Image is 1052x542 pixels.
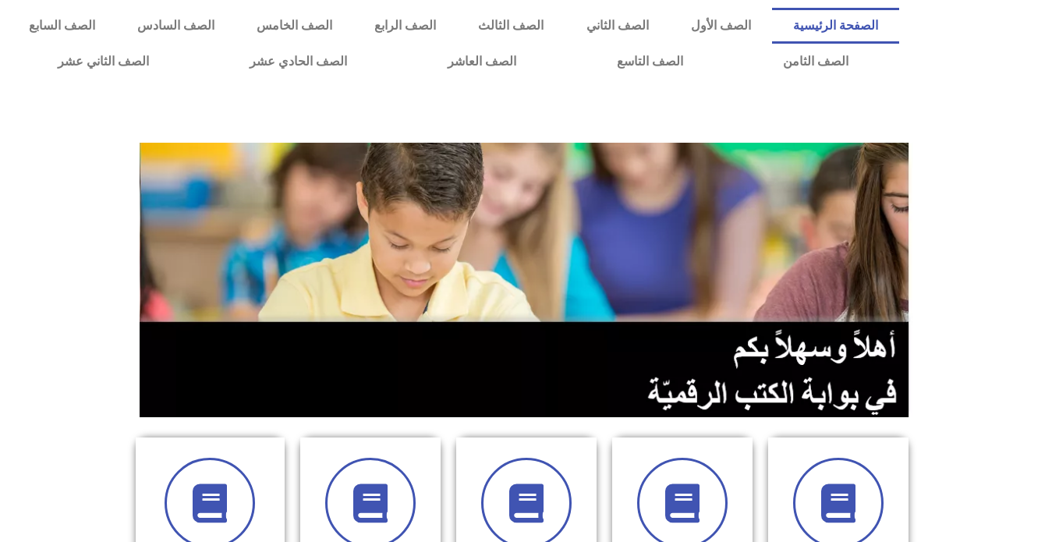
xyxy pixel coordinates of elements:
[236,8,353,44] a: الصف الخامس
[8,8,116,44] a: الصف السابع
[457,8,565,44] a: الصف الثالث
[566,44,733,80] a: الصف التاسع
[398,44,567,80] a: الصف العاشر
[772,8,899,44] a: الصفحة الرئيسية
[8,44,200,80] a: الصف الثاني عشر
[353,8,457,44] a: الصف الرابع
[116,8,236,44] a: الصف السادس
[670,8,772,44] a: الصف الأول
[733,44,899,80] a: الصف الثامن
[200,44,398,80] a: الصف الحادي عشر
[565,8,670,44] a: الصف الثاني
